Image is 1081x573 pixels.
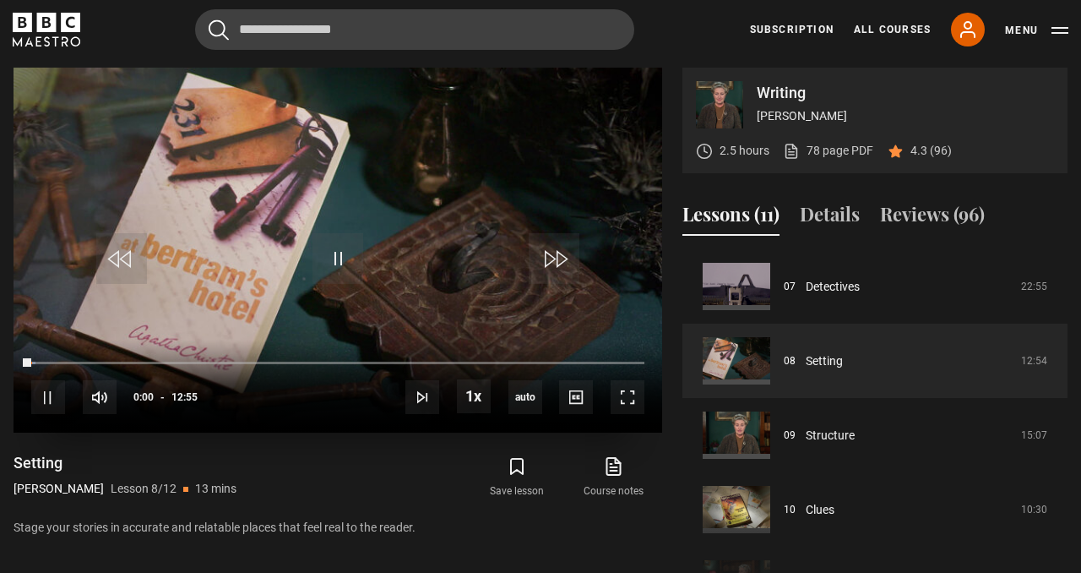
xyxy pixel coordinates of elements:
a: 78 page PDF [783,142,873,160]
span: 12:55 [171,382,198,412]
a: Detectives [806,278,860,296]
a: Clues [806,501,834,519]
a: Setting [806,352,843,370]
button: Mute [83,380,117,414]
p: Stage your stories in accurate and relatable places that feel real to the reader. [14,519,662,537]
h1: Setting [14,453,236,473]
svg: BBC Maestro [13,13,80,46]
button: Playback Rate [457,379,491,413]
span: auto [508,380,542,414]
button: Fullscreen [611,380,644,414]
button: Toggle navigation [1005,22,1068,39]
p: [PERSON_NAME] [14,480,104,498]
div: Current quality: 720p [508,380,542,414]
a: Course notes [566,453,662,502]
video-js: Video Player [14,68,662,433]
button: Next Lesson [405,380,439,414]
button: Captions [559,380,593,414]
input: Search [195,9,634,50]
p: 4.3 (96) [910,142,952,160]
button: Lessons (11) [682,200,780,236]
div: Progress Bar [31,362,644,365]
button: Save lesson [469,453,565,502]
a: Subscription [750,22,834,37]
span: 0:00 [133,382,154,412]
p: [PERSON_NAME] [757,107,1054,125]
button: Pause [31,380,65,414]
p: Lesson 8/12 [111,480,177,498]
a: Structure [806,427,855,445]
button: Reviews (96) [880,200,985,236]
p: 2.5 hours [720,142,769,160]
button: Details [800,200,860,236]
button: Submit the search query [209,19,229,41]
p: 13 mins [195,480,236,498]
span: - [160,391,165,403]
p: Writing [757,85,1054,101]
a: All Courses [854,22,931,37]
